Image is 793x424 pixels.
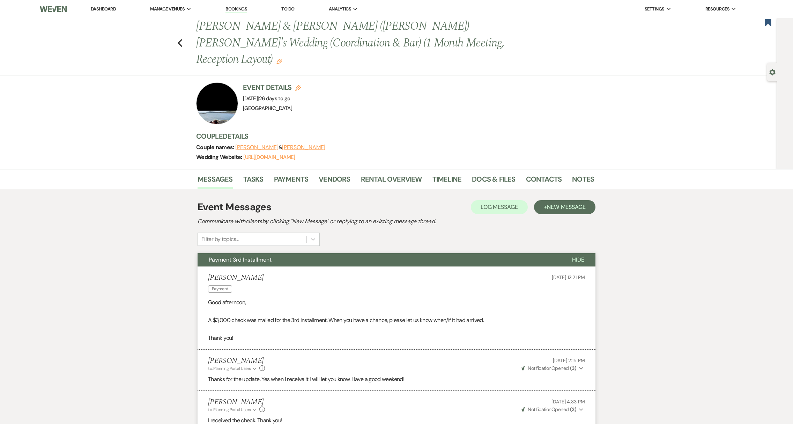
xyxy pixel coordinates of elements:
span: Resources [705,6,729,13]
a: Vendors [319,174,350,189]
span: [GEOGRAPHIC_DATA] [243,105,292,112]
a: Timeline [432,174,462,189]
span: Payment [208,285,232,293]
a: Contacts [526,174,562,189]
span: Couple names: [196,144,235,151]
a: Tasks [243,174,264,189]
button: Hide [561,253,595,266]
span: [DATE] 12:21 PM [552,274,585,280]
a: Rental Overview [361,174,422,189]
button: NotificationOpened (2) [520,406,585,413]
span: Opened [521,406,576,412]
strong: ( 3 ) [570,365,576,371]
button: to: Planning Portal Users [208,365,258,372]
a: Notes [572,174,594,189]
button: Open lead details [769,68,776,75]
span: Analytics [329,6,351,13]
a: [URL][DOMAIN_NAME] [243,154,295,161]
span: & [235,144,325,151]
button: NotificationOpened (3) [520,365,585,372]
span: [DATE] 4:33 PM [551,399,585,405]
span: Manage Venues [150,6,185,13]
a: Payments [274,174,309,189]
button: +New Message [534,200,595,214]
a: Dashboard [91,6,116,12]
button: [PERSON_NAME] [235,145,279,150]
span: | [258,95,290,102]
span: [DATE] 2:15 PM [553,357,585,364]
button: Log Message [471,200,528,214]
h3: Event Details [243,82,301,92]
h5: [PERSON_NAME] [208,273,264,282]
span: Notification [528,365,551,371]
span: to: Planning Portal Users [208,407,251,412]
button: [PERSON_NAME] [282,145,325,150]
p: Thank you! [208,334,585,343]
h1: [PERSON_NAME] & [PERSON_NAME] ([PERSON_NAME]) [PERSON_NAME]'s Wedding (Coordination & Bar) (1 Mon... [196,18,509,68]
span: Log Message [481,203,518,211]
a: Bookings [225,6,247,13]
h1: Event Messages [198,200,271,214]
p: Good afternoon, [208,298,585,307]
span: Opened [521,365,576,371]
button: Payment 3rd Installment [198,253,561,266]
button: Edit [276,58,282,64]
p: A $3,000 check was mailed for the 3rd installment. When you have a chance, please let us know whe... [208,316,585,325]
span: [DATE] [243,95,290,102]
h5: [PERSON_NAME] [208,398,265,407]
span: Settings [645,6,665,13]
span: Payment 3rd Installment [209,256,272,263]
img: Weven Logo [40,2,67,16]
div: Filter by topics... [201,235,239,243]
span: to: Planning Portal Users [208,366,251,371]
span: New Message [547,203,586,211]
a: Messages [198,174,233,189]
span: Wedding Website: [196,153,243,161]
span: Notification [528,406,551,412]
button: to: Planning Portal Users [208,407,258,413]
h2: Communicate with clients by clicking "New Message" or replying to an existing message thread. [198,217,595,226]
p: Thanks for the update. Yes when I receive it I will let you know. Have a good weekend! [208,375,585,384]
h3: Couple Details [196,131,587,141]
h5: [PERSON_NAME] [208,357,265,365]
span: Hide [572,256,584,263]
span: 26 days to go [259,95,290,102]
a: To Do [281,6,294,12]
strong: ( 2 ) [570,406,576,412]
a: Docs & Files [472,174,515,189]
